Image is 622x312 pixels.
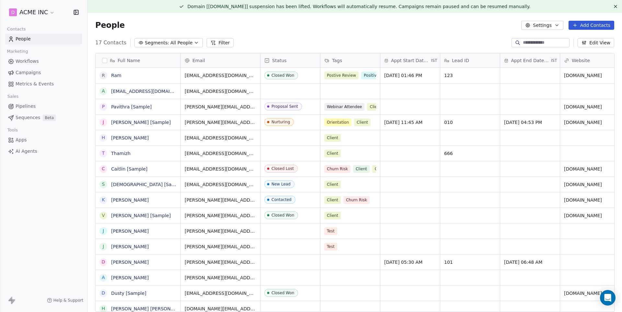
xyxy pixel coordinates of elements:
[5,101,82,112] a: Pipelines
[185,135,256,141] span: [EMAIL_ADDRESS][DOMAIN_NAME]
[53,298,83,303] span: Help & Support
[564,73,602,78] a: [DOMAIN_NAME]
[578,38,614,47] button: Edit View
[324,196,341,204] span: Client
[185,290,256,296] span: [EMAIL_ADDRESS][DOMAIN_NAME]
[95,39,126,47] span: 17 Contacts
[569,21,614,30] button: Add Contacts
[111,213,171,218] a: [PERSON_NAME] [Sample]
[444,119,496,126] span: 010
[19,8,48,17] span: ACME INC
[444,259,496,265] span: 101
[271,120,290,124] div: Nurturing
[343,196,370,204] span: Churn Risk
[271,104,298,109] div: Proposal Sent
[324,150,341,157] span: Client
[111,135,149,140] a: [PERSON_NAME]
[187,4,530,9] span: Domain [[DOMAIN_NAME]] suspension has been lifted. Workflows will automatically resume. Campaigns...
[384,72,436,79] span: [DATE] 01:46 PM
[16,103,36,110] span: Pipelines
[185,72,256,79] span: [EMAIL_ADDRESS][DOMAIN_NAME]
[16,36,31,42] span: People
[5,125,20,135] span: Tools
[111,275,149,280] a: [PERSON_NAME]
[272,57,287,64] span: Status
[560,53,620,67] div: Website
[324,243,337,251] span: Test
[564,120,602,125] a: [DOMAIN_NAME]
[271,182,291,186] div: New Lead
[5,112,82,123] a: SequencesBeta
[551,58,557,63] span: IST
[324,72,359,79] span: Postive Review
[380,53,440,67] div: Appt Start Date/TimeIST
[16,114,40,121] span: Sequences
[16,58,39,65] span: Workflows
[16,69,41,76] span: Campaigns
[564,166,602,172] a: [DOMAIN_NAME]
[4,47,31,56] span: Marketing
[271,197,292,202] div: Contacted
[367,103,384,111] span: Client
[111,291,146,296] a: Dusty [Sample]
[111,228,149,234] a: [PERSON_NAME]
[111,260,149,265] a: [PERSON_NAME]
[5,56,82,67] a: Workflows
[16,137,27,143] span: Apps
[260,53,320,67] div: Status
[181,53,260,67] div: Email
[185,119,256,126] span: [PERSON_NAME][EMAIL_ADDRESS][DOMAIN_NAME]
[185,104,256,110] span: [PERSON_NAME][EMAIL_ADDRESS][DOMAIN_NAME]
[271,213,294,217] div: Closed Won
[102,150,105,157] div: T
[185,197,256,203] span: [PERSON_NAME][EMAIL_ADDRESS][DOMAIN_NAME]
[111,182,185,187] a: [DEMOGRAPHIC_DATA] [Sample]
[521,21,563,30] button: Settings
[372,165,389,173] span: Client
[564,197,602,203] a: [DOMAIN_NAME]
[103,119,104,126] div: J
[95,20,125,30] span: People
[324,181,341,188] span: Client
[185,259,256,265] span: [PERSON_NAME][EMAIL_ADDRESS][DOMAIN_NAME]
[47,298,83,303] a: Help & Support
[185,243,256,250] span: [PERSON_NAME][EMAIL_ADDRESS][DOMAIN_NAME]
[5,135,82,145] a: Apps
[185,181,256,188] span: [EMAIL_ADDRESS][DOMAIN_NAME]
[353,165,370,173] span: Client
[361,72,397,79] span: Positive Review
[324,134,341,142] span: Client
[111,89,190,94] a: [EMAIL_ADDRESS][DOMAIN_NAME]
[600,290,616,306] div: Open Intercom Messenger
[444,150,496,157] span: 666
[320,53,380,67] div: Tags
[102,181,105,188] div: S
[5,146,82,157] a: AI Agents
[564,291,602,296] a: [DOMAIN_NAME]
[96,53,180,67] div: Full Name
[185,274,256,281] span: [PERSON_NAME][EMAIL_ADDRESS][DOMAIN_NAME]
[102,274,105,281] div: A
[564,182,602,187] a: [DOMAIN_NAME]
[5,34,82,44] a: People
[511,57,550,64] span: Appt End Date/Time
[111,166,147,172] a: Caitlin [Sample]
[185,150,256,157] span: [EMAIL_ADDRESS][DOMAIN_NAME]
[102,196,105,203] div: K
[431,58,437,63] span: IST
[145,39,169,46] span: Segments:
[111,73,121,78] a: Ram
[5,79,82,89] a: Metrics & Events
[185,166,256,172] span: [EMAIL_ADDRESS][DOMAIN_NAME]
[391,57,430,64] span: Appt Start Date/Time
[185,212,256,219] span: [PERSON_NAME][EMAIL_ADDRESS][DOMAIN_NAME]
[102,212,105,219] div: V
[185,228,256,234] span: [PERSON_NAME][EMAIL_ADDRESS][DOMAIN_NAME]
[43,115,56,121] span: Beta
[332,57,342,64] span: Tags
[170,39,192,46] span: All People
[192,57,205,64] span: Email
[102,88,105,95] div: a
[4,24,29,34] span: Contacts
[16,148,37,155] span: AI Agents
